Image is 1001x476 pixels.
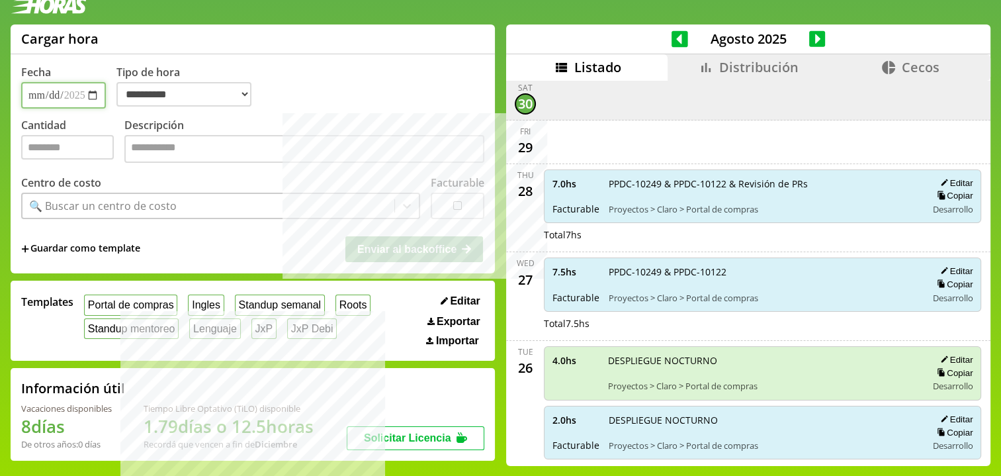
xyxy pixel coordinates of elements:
[574,58,621,76] span: Listado
[21,379,125,397] h2: Información útil
[515,93,536,115] div: 30
[552,291,599,304] span: Facturable
[608,354,917,367] span: DESPLIEGUE NOCTURNO
[436,335,479,347] span: Importar
[608,380,917,392] span: Proyectos > Claro > Portal de compras
[251,318,277,339] button: JxP
[518,82,533,93] div: Sat
[609,177,917,190] span: PPDC-10249 & PPDC-10122 & Revisión de PRs
[515,357,536,379] div: 26
[609,203,917,215] span: Proyectos > Claro > Portal de compras
[29,199,177,213] div: 🔍 Buscar un centro de costo
[517,258,535,269] div: Wed
[515,137,536,158] div: 29
[124,118,484,166] label: Descripción
[932,292,973,304] span: Desarrollo
[517,169,534,181] div: Thu
[255,438,297,450] b: Diciembre
[518,346,533,357] div: Tue
[437,295,484,308] button: Editar
[21,295,73,309] span: Templates
[552,177,599,190] span: 7.0 hs
[936,354,973,365] button: Editar
[335,295,370,315] button: Roots
[609,292,917,304] span: Proyectos > Claro > Portal de compras
[21,403,112,414] div: Vacaciones disponibles
[144,403,314,414] div: Tiempo Libre Optativo (TiLO) disponible
[84,318,179,339] button: Standup mentoreo
[544,228,981,241] div: Total 7 hs
[932,203,973,215] span: Desarrollo
[544,317,981,330] div: Total 7.5 hs
[21,30,99,48] h1: Cargar hora
[189,318,240,339] button: Lenguaje
[21,118,124,166] label: Cantidad
[932,440,973,452] span: Desarrollo
[936,265,973,277] button: Editar
[933,427,973,438] button: Copiar
[515,181,536,202] div: 28
[188,295,224,315] button: Ingles
[437,316,480,328] span: Exportar
[431,175,484,190] label: Facturable
[552,414,599,426] span: 2.0 hs
[688,30,809,48] span: Agosto 2025
[520,126,531,137] div: Fri
[116,65,262,109] label: Tipo de hora
[506,81,990,464] div: scrollable content
[144,438,314,450] div: Recordá que vencen a fin de
[364,432,451,444] span: Solicitar Licencia
[902,58,939,76] span: Cecos
[21,65,51,79] label: Fecha
[933,190,973,201] button: Copiar
[552,354,599,367] span: 4.0 hs
[719,58,799,76] span: Distribución
[144,414,314,438] h1: 1.79 días o 12.5 horas
[933,279,973,290] button: Copiar
[609,414,917,426] span: DESPLIEGUE NOCTURNO
[235,295,325,315] button: Standup semanal
[933,367,973,379] button: Copiar
[552,439,599,452] span: Facturable
[21,175,101,190] label: Centro de costo
[450,295,480,307] span: Editar
[21,438,112,450] div: De otros años: 0 días
[609,440,917,452] span: Proyectos > Claro > Portal de compras
[552,203,599,215] span: Facturable
[21,414,112,438] h1: 8 días
[423,315,484,328] button: Exportar
[21,242,29,256] span: +
[936,177,973,189] button: Editar
[124,135,484,163] textarea: Descripción
[552,265,599,278] span: 7.5 hs
[21,135,114,160] input: Cantidad
[287,318,337,339] button: JxP Debi
[936,414,973,425] button: Editar
[84,295,177,315] button: Portal de compras
[515,269,536,290] div: 27
[21,242,140,256] span: +Guardar como template
[116,82,251,107] select: Tipo de hora
[609,265,917,278] span: PPDC-10249 & PPDC-10122
[347,426,484,450] button: Solicitar Licencia
[932,380,973,392] span: Desarrollo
